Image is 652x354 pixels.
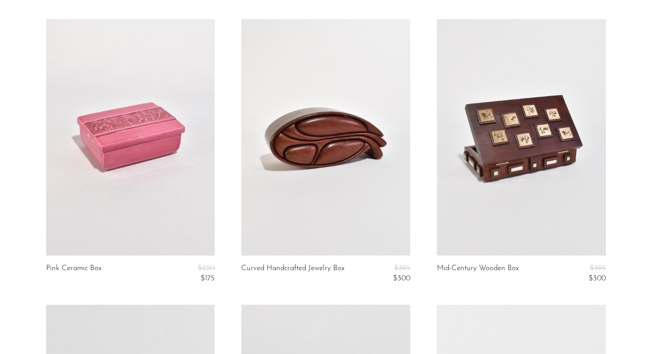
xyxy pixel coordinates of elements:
[437,264,519,283] a: Mid-Century Wooden Box
[200,275,215,282] span: $175
[589,275,606,282] span: $300
[394,264,410,272] span: $395
[393,275,410,282] span: $300
[241,264,345,283] a: Curved Handcrafted Jewelry Box
[198,264,215,272] span: $220
[46,264,102,283] a: Pink Ceramic Box
[589,264,606,272] span: $395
